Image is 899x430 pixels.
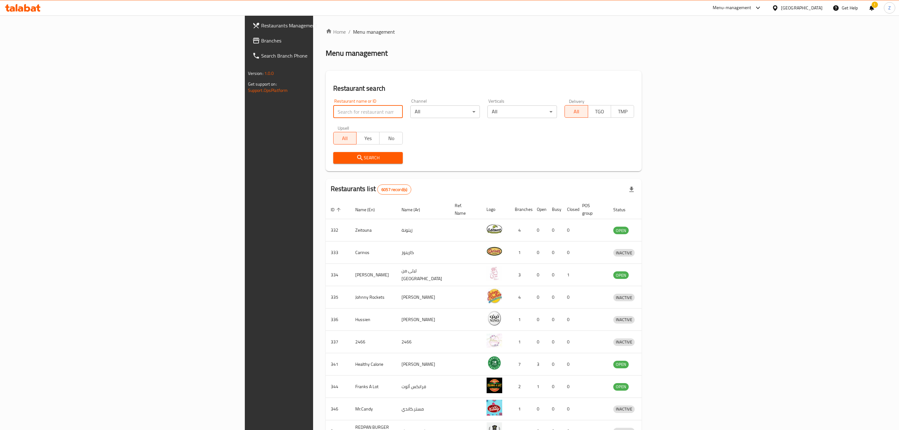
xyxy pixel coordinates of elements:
[532,200,547,219] th: Open
[510,219,532,241] td: 4
[486,310,502,326] img: Hussien
[336,134,354,143] span: All
[562,200,577,219] th: Closed
[547,264,562,286] td: 0
[613,361,629,368] span: OPEN
[486,355,502,371] img: Healthy Calorie
[455,202,474,217] span: Ref. Name
[510,376,532,398] td: 2
[613,383,629,390] span: OPEN
[486,243,502,259] img: Carinos
[562,219,577,241] td: 0
[562,286,577,308] td: 0
[611,105,634,118] button: TMP
[378,187,411,193] span: 6057 record(s)
[532,219,547,241] td: 0
[261,37,390,44] span: Branches
[624,182,639,197] div: Export file
[248,69,263,77] span: Version:
[396,241,450,264] td: كارينوز
[532,241,547,264] td: 0
[510,308,532,331] td: 1
[588,105,611,118] button: TGO
[382,134,400,143] span: No
[261,22,390,29] span: Restaurants Management
[591,107,609,116] span: TGO
[547,398,562,420] td: 0
[331,206,343,213] span: ID
[379,132,402,144] button: No
[486,377,502,393] img: Franks A Lot
[247,48,395,63] a: Search Branch Phone
[613,227,629,234] div: OPEN
[338,126,349,130] label: Upsell
[582,202,601,217] span: POS group
[613,338,635,346] span: INACTIVE
[562,398,577,420] td: 0
[562,376,577,398] td: 0
[613,249,635,257] span: INACTIVE
[396,286,450,308] td: [PERSON_NAME]
[333,84,634,93] h2: Restaurant search
[565,105,588,118] button: All
[510,264,532,286] td: 3
[569,99,585,103] label: Delivery
[396,264,450,286] td: ليلى من [GEOGRAPHIC_DATA]
[614,107,632,116] span: TMP
[248,80,277,88] span: Get support on:
[402,206,428,213] span: Name (Ar)
[359,134,377,143] span: Yes
[613,316,635,323] span: INACTIVE
[547,200,562,219] th: Busy
[261,52,390,59] span: Search Branch Phone
[487,105,557,118] div: All
[510,286,532,308] td: 4
[481,200,510,219] th: Logo
[355,206,383,213] span: Name (En)
[486,288,502,304] img: Johnny Rockets
[562,264,577,286] td: 1
[396,398,450,420] td: مستر.كاندي
[333,105,403,118] input: Search for restaurant name or ID..
[396,331,450,353] td: 2466
[532,264,547,286] td: 0
[410,105,480,118] div: All
[532,398,547,420] td: 0
[486,333,502,348] img: 2466
[562,331,577,353] td: 0
[326,28,642,36] nav: breadcrumb
[547,353,562,376] td: 0
[532,376,547,398] td: 1
[547,286,562,308] td: 0
[547,219,562,241] td: 0
[396,219,450,241] td: زيتونة
[547,308,562,331] td: 0
[613,405,635,413] span: INACTIVE
[333,132,357,144] button: All
[613,405,635,413] div: INACTIVE
[613,272,629,279] span: OPEN
[486,266,502,281] img: Leila Min Lebnan
[613,294,635,301] span: INACTIVE
[613,338,635,346] div: INACTIVE
[532,308,547,331] td: 0
[547,331,562,353] td: 0
[247,18,395,33] a: Restaurants Management
[333,152,403,164] button: Search
[547,241,562,264] td: 0
[486,400,502,416] img: Mr.Candy
[510,331,532,353] td: 1
[888,4,891,11] span: Z
[510,241,532,264] td: 1
[510,200,532,219] th: Branches
[264,69,274,77] span: 1.0.0
[613,206,634,213] span: Status
[486,221,502,237] img: Zeitouna
[562,241,577,264] td: 0
[377,184,411,195] div: Total records count
[396,376,450,398] td: فرانكس ألوت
